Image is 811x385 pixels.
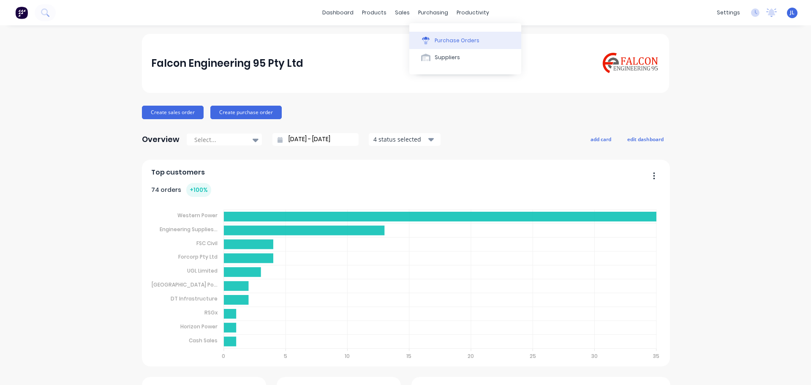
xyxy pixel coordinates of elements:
[601,51,660,75] img: Falcon Engineering 95 Pty Ltd
[409,49,521,66] button: Suppliers
[160,226,218,233] tspan: Engineering Supplies...
[592,352,598,360] tspan: 30
[345,352,350,360] tspan: 10
[414,6,452,19] div: purchasing
[186,183,211,197] div: + 100 %
[142,131,180,148] div: Overview
[391,6,414,19] div: sales
[369,133,441,146] button: 4 status selected
[530,352,536,360] tspan: 25
[171,295,218,302] tspan: DT Infrastructure
[15,6,28,19] img: Factory
[196,239,218,246] tspan: FSC Civil
[180,323,218,330] tspan: Horizon Power
[204,309,218,316] tspan: RSGx
[585,134,617,145] button: add card
[790,9,795,16] span: JL
[373,135,427,144] div: 4 status selected
[152,281,218,288] tspan: [GEOGRAPHIC_DATA] Po...
[222,352,225,360] tspan: 0
[210,106,282,119] button: Create purchase order
[178,253,218,260] tspan: Forcorp Pty Ltd
[452,6,493,19] div: productivity
[151,183,211,197] div: 74 orders
[151,55,303,72] div: Falcon Engineering 95 Pty Ltd
[653,352,660,360] tspan: 35
[435,54,460,61] div: Suppliers
[318,6,358,19] a: dashboard
[468,352,474,360] tspan: 20
[142,106,204,119] button: Create sales order
[622,134,669,145] button: edit dashboard
[713,6,744,19] div: settings
[151,167,205,177] span: Top customers
[177,212,218,219] tspan: Western Power
[187,267,218,274] tspan: UGL Limited
[435,37,479,44] div: Purchase Orders
[406,352,411,360] tspan: 15
[409,32,521,49] button: Purchase Orders
[189,337,218,344] tspan: Cash Sales
[283,352,287,360] tspan: 5
[358,6,391,19] div: products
